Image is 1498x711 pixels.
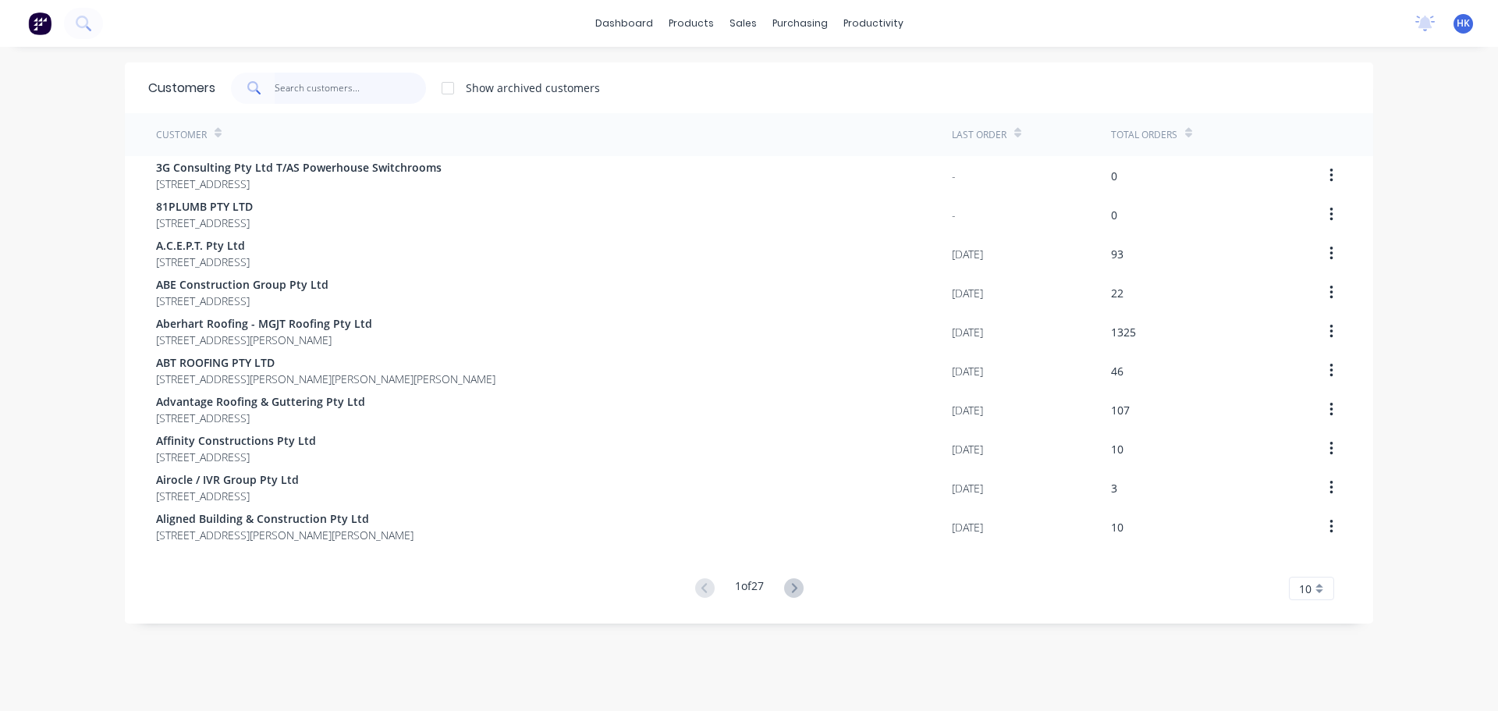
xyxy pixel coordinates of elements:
[1111,363,1123,379] div: 46
[952,402,983,418] div: [DATE]
[1111,246,1123,262] div: 93
[836,12,911,35] div: productivity
[722,12,765,35] div: sales
[156,410,365,426] span: [STREET_ADDRESS]
[156,332,372,348] span: [STREET_ADDRESS][PERSON_NAME]
[275,73,427,104] input: Search customers...
[156,128,207,142] div: Customer
[466,80,600,96] div: Show archived customers
[952,363,983,379] div: [DATE]
[156,293,328,309] span: [STREET_ADDRESS]
[1111,324,1136,340] div: 1325
[765,12,836,35] div: purchasing
[148,79,215,98] div: Customers
[735,578,764,600] div: 1 of 27
[28,12,51,35] img: Factory
[156,176,442,192] span: [STREET_ADDRESS]
[156,449,316,465] span: [STREET_ADDRESS]
[587,12,661,35] a: dashboard
[156,393,365,410] span: Advantage Roofing & Guttering Pty Ltd
[1111,128,1177,142] div: Total Orders
[156,471,299,488] span: Airocle / IVR Group Pty Ltd
[156,354,495,371] span: ABT ROOFING PTY LTD
[1111,519,1123,535] div: 10
[156,198,253,215] span: 81PLUMB PTY LTD
[156,315,372,332] span: Aberhart Roofing - MGJT Roofing Pty Ltd
[952,246,983,262] div: [DATE]
[661,12,722,35] div: products
[952,285,983,301] div: [DATE]
[1457,16,1470,30] span: HK
[1111,207,1117,223] div: 0
[1299,581,1312,597] span: 10
[156,488,299,504] span: [STREET_ADDRESS]
[952,324,983,340] div: [DATE]
[156,254,250,270] span: [STREET_ADDRESS]
[156,237,250,254] span: A.C.E.P.T. Pty Ltd
[952,128,1006,142] div: Last Order
[952,441,983,457] div: [DATE]
[156,371,495,387] span: [STREET_ADDRESS][PERSON_NAME][PERSON_NAME][PERSON_NAME]
[1111,402,1130,418] div: 107
[1111,441,1123,457] div: 10
[952,168,956,184] div: -
[156,527,414,543] span: [STREET_ADDRESS][PERSON_NAME][PERSON_NAME]
[952,519,983,535] div: [DATE]
[952,207,956,223] div: -
[156,215,253,231] span: [STREET_ADDRESS]
[156,159,442,176] span: 3G Consulting Pty Ltd T/AS Powerhouse Switchrooms
[1111,285,1123,301] div: 22
[156,510,414,527] span: Aligned Building & Construction Pty Ltd
[952,480,983,496] div: [DATE]
[1111,168,1117,184] div: 0
[156,276,328,293] span: ABE Construction Group Pty Ltd
[1111,480,1117,496] div: 3
[156,432,316,449] span: Affinity Constructions Pty Ltd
